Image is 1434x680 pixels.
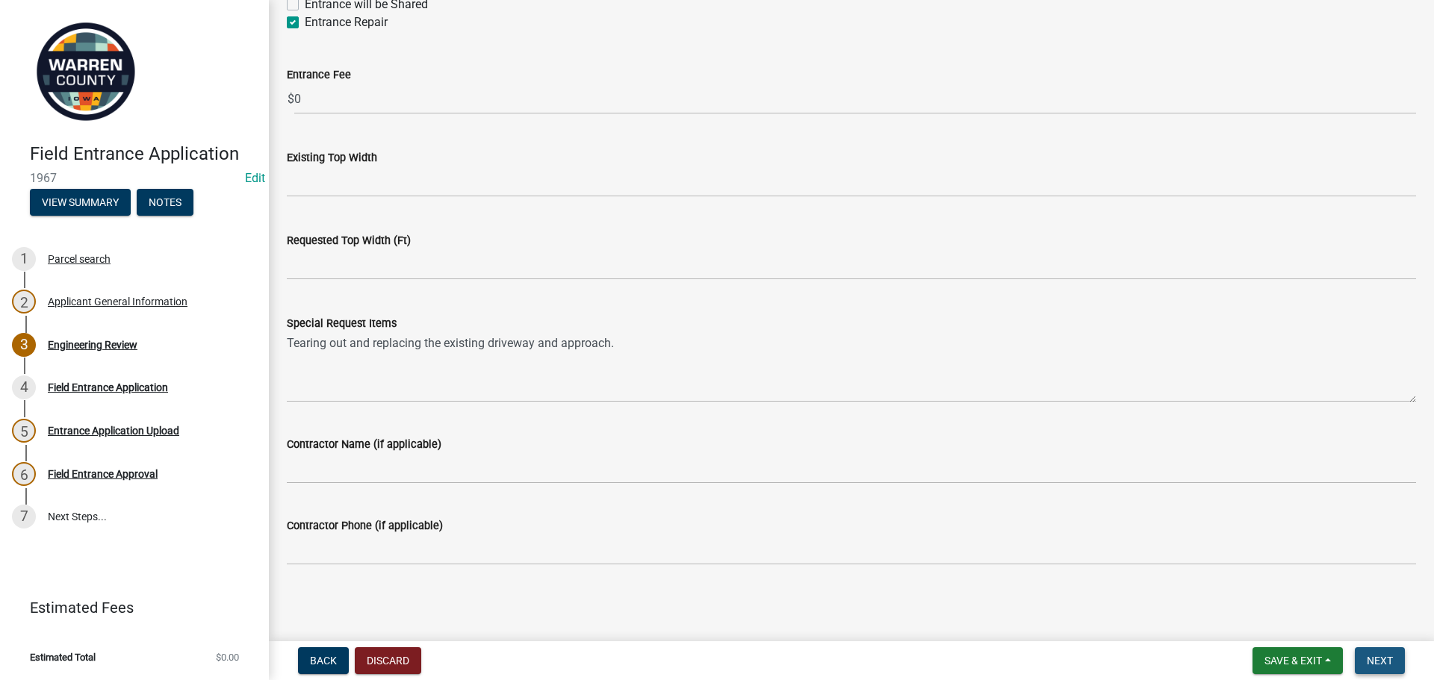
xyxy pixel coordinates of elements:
label: Entrance Repair [305,13,388,31]
button: View Summary [30,189,131,216]
h4: Field Entrance Application [30,143,257,165]
div: Applicant General Information [48,296,187,307]
label: Existing Top Width [287,153,377,163]
wm-modal-confirm: Edit Application Number [245,171,265,185]
span: Next [1367,655,1393,667]
button: Notes [137,189,193,216]
wm-modal-confirm: Notes [137,197,193,209]
img: Warren County, Iowa [30,16,142,128]
span: Estimated Total [30,652,96,662]
div: 2 [12,290,36,314]
label: Entrance Fee [287,70,351,81]
span: Save & Exit [1264,655,1322,667]
span: 1967 [30,171,239,185]
button: Next [1355,647,1405,674]
div: 4 [12,375,36,399]
span: $ [287,84,295,114]
div: Entrance Application Upload [48,425,179,436]
wm-modal-confirm: Summary [30,197,131,209]
span: $0.00 [216,652,239,662]
label: Contractor Name (if applicable) [287,440,441,450]
a: Edit [245,171,265,185]
div: Parcel search [48,254,111,264]
div: Field Entrance Application [48,382,168,393]
div: 3 [12,333,36,357]
button: Back [298,647,349,674]
label: Contractor Phone (if applicable) [287,521,443,531]
div: 1 [12,247,36,271]
div: 7 [12,505,36,528]
a: Estimated Fees [12,593,245,623]
button: Save & Exit [1253,647,1343,674]
div: Engineering Review [48,340,137,350]
label: Requested Top Width (Ft) [287,236,411,246]
div: Field Entrance Approval [48,469,158,479]
div: 6 [12,462,36,486]
div: 5 [12,419,36,443]
label: Special Request Items [287,319,397,329]
button: Discard [355,647,421,674]
span: Back [310,655,337,667]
